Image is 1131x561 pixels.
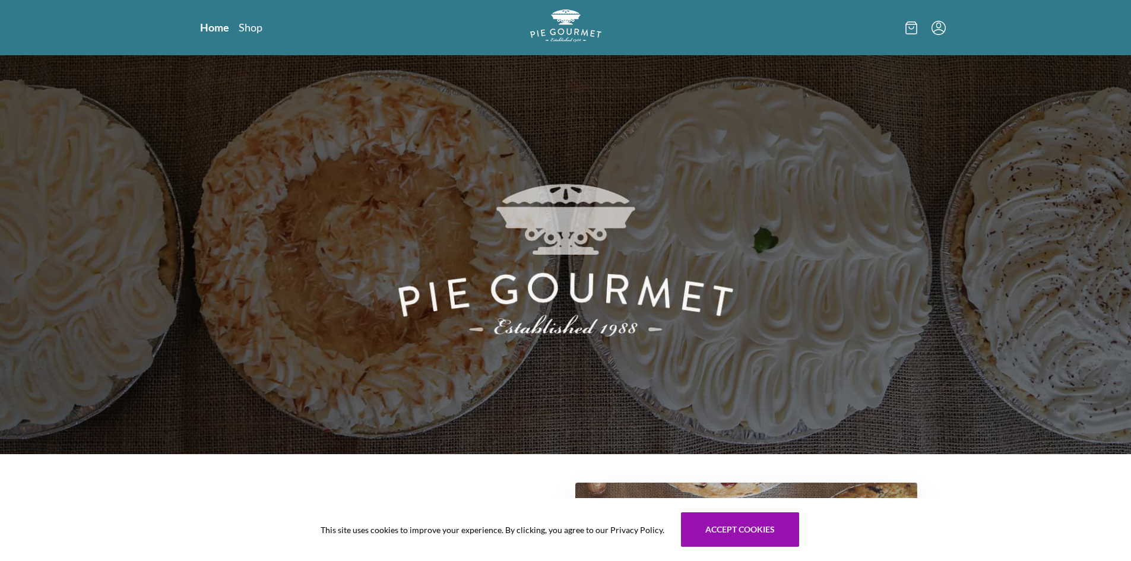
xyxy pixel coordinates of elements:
img: logo [530,9,601,42]
button: Menu [932,21,946,35]
span: This site uses cookies to improve your experience. By clicking, you agree to our Privacy Policy. [321,524,664,536]
a: Logo [530,9,601,46]
a: Shop [239,20,262,34]
button: Accept cookies [681,512,799,547]
a: Home [200,20,229,34]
